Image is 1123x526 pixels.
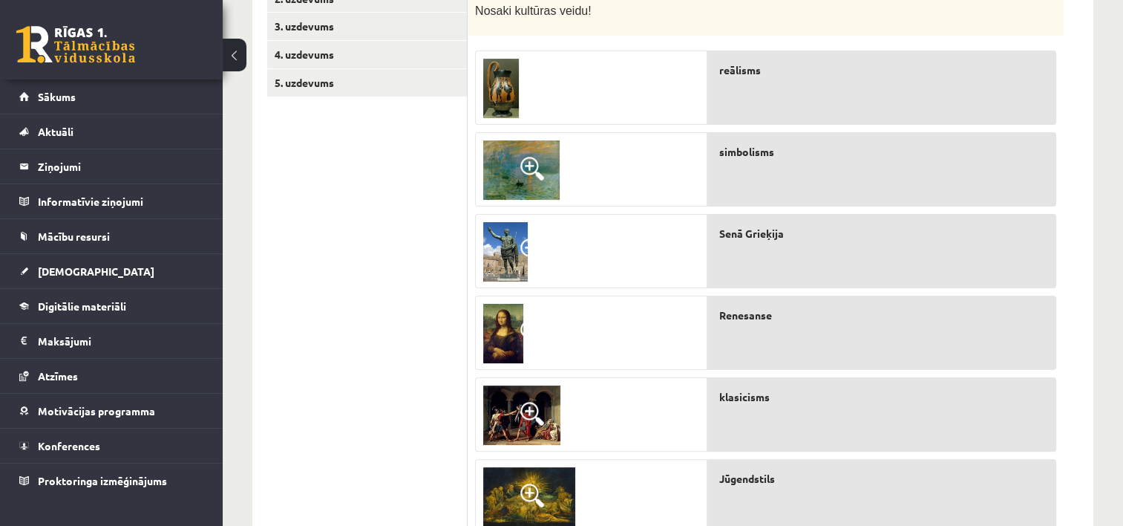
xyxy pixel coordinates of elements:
img: 3.jpg [483,59,519,118]
legend: Maksājumi [38,324,204,358]
span: reālisms [719,62,761,78]
span: Atzīmes [38,369,78,383]
span: Renesanse [719,308,772,323]
a: Motivācijas programma [19,394,204,428]
span: Senā Grieķija [719,226,784,241]
a: Konferences [19,429,204,463]
a: Digitālie materiāli [19,289,204,323]
a: Informatīvie ziņojumi [19,184,204,218]
legend: Informatīvie ziņojumi [38,184,204,218]
span: Aktuāli [38,125,73,138]
span: Konferences [38,439,100,452]
a: Proktoringa izmēģinājums [19,464,204,498]
a: Maksājumi [19,324,204,358]
a: 4. uzdevums [267,41,467,68]
img: 5.jpg [483,222,528,282]
img: 7.jpg [483,386,560,445]
span: Jūgendstils [719,471,775,487]
a: 3. uzdevums [267,13,467,40]
a: Rīgas 1. Tālmācības vidusskola [16,26,135,63]
a: Sākums [19,79,204,114]
a: 5. uzdevums [267,69,467,97]
span: klasicisms [719,389,770,405]
span: Motivācijas programma [38,404,155,418]
a: Ziņojumi [19,149,204,184]
legend: Ziņojumi [38,149,204,184]
a: Atzīmes [19,359,204,393]
span: Digitālie materiāli [38,299,126,313]
span: Proktoringa izmēģinājums [38,474,167,487]
span: [DEMOGRAPHIC_DATA] [38,264,154,278]
img: 1.jpg [483,304,523,363]
span: simbolisms [719,144,774,160]
a: Mācību resursi [19,219,204,253]
span: Mācību resursi [38,230,110,243]
span: Nosaki kultūras veidu! [475,4,592,17]
a: Aktuāli [19,114,204,149]
a: [DEMOGRAPHIC_DATA] [19,254,204,288]
img: 2.png [483,140,560,200]
span: Sākums [38,90,76,103]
